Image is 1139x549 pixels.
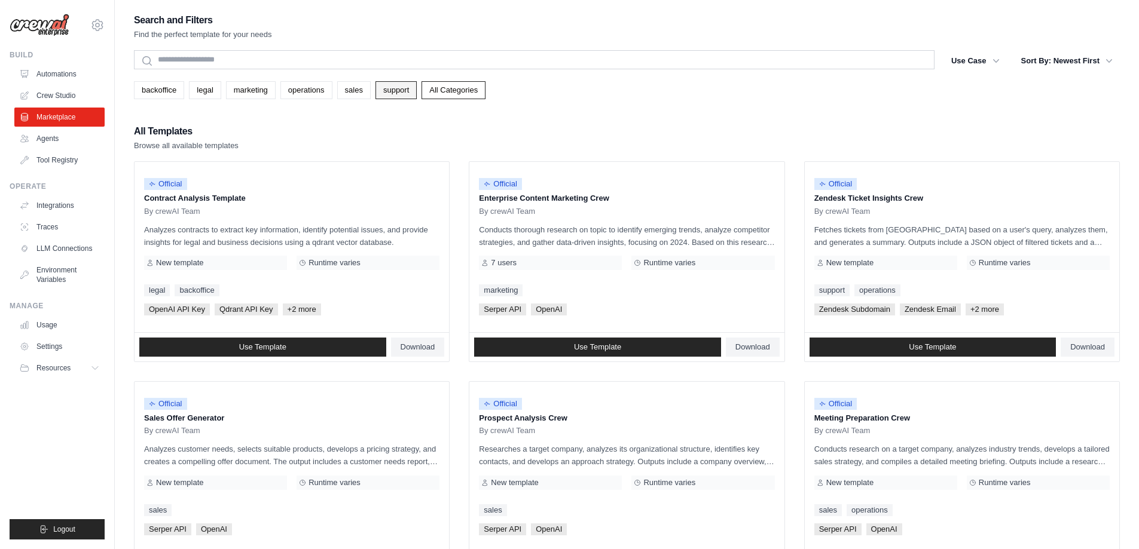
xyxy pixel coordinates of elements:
[479,207,535,216] span: By crewAI Team
[144,443,439,468] p: Analyzes customer needs, selects suitable products, develops a pricing strategy, and creates a co...
[979,478,1031,487] span: Runtime varies
[144,504,172,516] a: sales
[866,523,902,535] span: OpenAI
[14,151,105,170] a: Tool Registry
[479,504,506,516] a: sales
[814,504,842,516] a: sales
[144,284,170,296] a: legal
[401,342,435,352] span: Download
[10,301,105,311] div: Manage
[474,338,721,357] a: Use Template
[909,342,956,352] span: Use Template
[309,478,361,487] span: Runtime varies
[375,81,417,99] a: support
[826,478,874,487] span: New template
[814,223,1110,249] p: Fetches tickets from [GEOGRAPHIC_DATA] based on a user's query, analyzes them, and generates a su...
[814,303,895,315] span: Zendesk Subdomain
[10,182,105,191] div: Operate
[966,303,1004,315] span: +2 more
[574,342,621,352] span: Use Template
[337,81,371,99] a: sales
[10,14,69,36] img: Logo
[144,412,439,424] p: Sales Offer Generator
[144,178,187,190] span: Official
[479,223,774,249] p: Conducts thorough research on topic to identify emerging trends, analyze competitor strategies, a...
[814,207,871,216] span: By crewAI Team
[422,81,485,99] a: All Categories
[14,65,105,84] a: Automations
[139,338,386,357] a: Use Template
[814,426,871,435] span: By crewAI Team
[479,412,774,424] p: Prospect Analysis Crew
[14,108,105,127] a: Marketplace
[735,342,770,352] span: Download
[144,426,200,435] span: By crewAI Team
[391,338,445,357] a: Download
[900,303,961,315] span: Zendesk Email
[1014,50,1120,72] button: Sort By: Newest First
[309,258,361,268] span: Runtime varies
[196,523,232,535] span: OpenAI
[36,363,71,373] span: Resources
[144,207,200,216] span: By crewAI Team
[479,523,526,535] span: Serper API
[215,303,278,315] span: Qdrant API Key
[144,303,210,315] span: OpenAI API Key
[156,258,203,268] span: New template
[491,258,517,268] span: 7 users
[814,412,1110,424] p: Meeting Preparation Crew
[53,525,75,534] span: Logout
[944,50,1007,72] button: Use Case
[479,303,526,315] span: Serper API
[134,29,272,41] p: Find the perfect template for your needs
[479,398,522,410] span: Official
[854,284,900,296] a: operations
[144,192,439,204] p: Contract Analysis Template
[283,303,321,315] span: +2 more
[531,523,567,535] span: OpenAI
[14,196,105,215] a: Integrations
[14,217,105,237] a: Traces
[134,12,272,29] h2: Search and Filters
[847,504,893,516] a: operations
[479,178,522,190] span: Official
[491,478,538,487] span: New template
[144,398,187,410] span: Official
[810,338,1056,357] a: Use Template
[814,523,862,535] span: Serper API
[14,337,105,356] a: Settings
[156,478,203,487] span: New template
[479,443,774,468] p: Researches a target company, analyzes its organizational structure, identifies key contacts, and ...
[10,50,105,60] div: Build
[175,284,219,296] a: backoffice
[14,260,105,289] a: Environment Variables
[144,523,191,535] span: Serper API
[14,86,105,105] a: Crew Studio
[814,398,857,410] span: Official
[814,178,857,190] span: Official
[14,315,105,335] a: Usage
[10,519,105,539] button: Logout
[826,258,874,268] span: New template
[643,478,695,487] span: Runtime varies
[814,443,1110,468] p: Conducts research on a target company, analyzes industry trends, develops a tailored sales strate...
[979,258,1031,268] span: Runtime varies
[814,192,1110,204] p: Zendesk Ticket Insights Crew
[189,81,221,99] a: legal
[134,123,239,140] h2: All Templates
[479,284,523,296] a: marketing
[134,140,239,152] p: Browse all available templates
[643,258,695,268] span: Runtime varies
[531,303,567,315] span: OpenAI
[1070,342,1105,352] span: Download
[226,81,276,99] a: marketing
[479,426,535,435] span: By crewAI Team
[479,192,774,204] p: Enterprise Content Marketing Crew
[814,284,850,296] a: support
[14,129,105,148] a: Agents
[239,342,286,352] span: Use Template
[134,81,184,99] a: backoffice
[280,81,332,99] a: operations
[726,338,780,357] a: Download
[1061,338,1114,357] a: Download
